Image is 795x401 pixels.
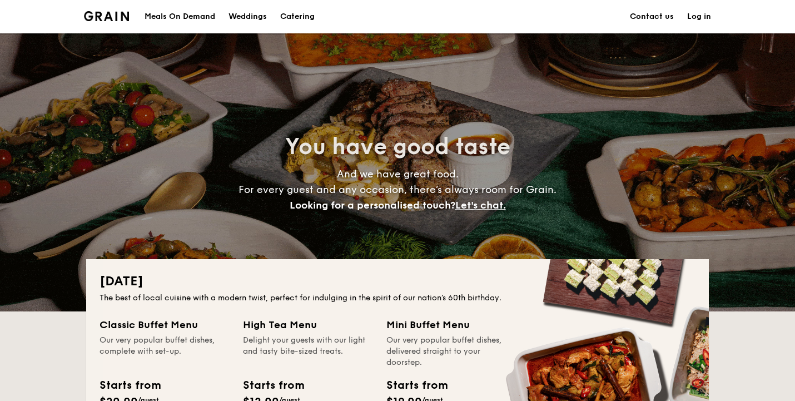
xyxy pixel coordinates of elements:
[243,335,373,368] div: Delight your guests with our light and tasty bite-sized treats.
[100,293,695,304] div: The best of local cuisine with a modern twist, perfect for indulging in the spirit of our nation’...
[100,317,230,333] div: Classic Buffet Menu
[455,199,506,211] span: Let's chat.
[290,199,455,211] span: Looking for a personalised touch?
[386,335,516,368] div: Our very popular buffet dishes, delivered straight to your doorstep.
[100,377,160,394] div: Starts from
[100,335,230,368] div: Our very popular buffet dishes, complete with set-up.
[243,317,373,333] div: High Tea Menu
[100,273,695,290] h2: [DATE]
[386,317,516,333] div: Mini Buffet Menu
[285,133,510,160] span: You have good taste
[386,377,447,394] div: Starts from
[84,11,129,21] a: Logotype
[238,168,556,211] span: And we have great food. For every guest and any occasion, there’s always room for Grain.
[243,377,304,394] div: Starts from
[84,11,129,21] img: Grain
